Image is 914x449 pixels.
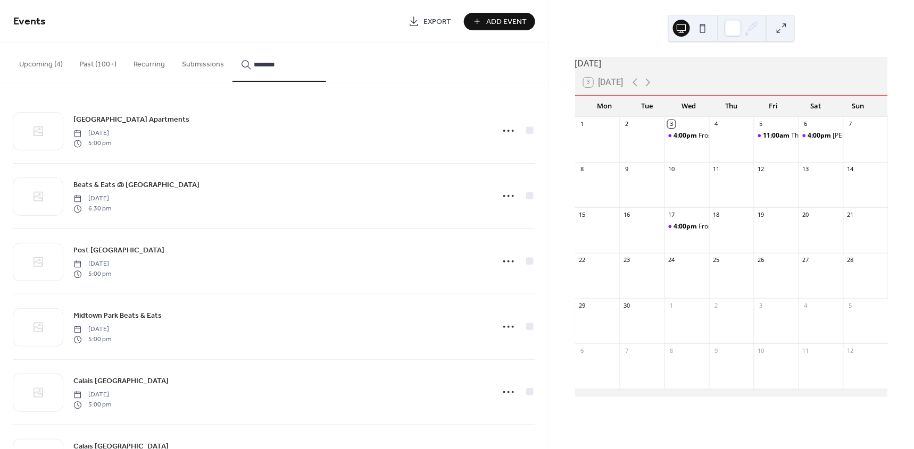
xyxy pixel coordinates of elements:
[712,301,720,309] div: 2
[802,346,810,354] div: 11
[73,204,111,214] span: 6:30 pm
[846,120,854,128] div: 7
[668,165,676,173] div: 10
[73,179,200,191] a: Beats & Eats @ [GEOGRAPHIC_DATA]
[623,301,631,309] div: 30
[668,256,676,264] div: 24
[73,269,111,279] span: 5:00 pm
[664,131,709,140] div: Frost Town Brewing
[584,96,626,117] div: Mon
[578,256,586,264] div: 22
[668,120,676,128] div: 3
[802,165,810,173] div: 13
[73,244,164,257] a: Post [GEOGRAPHIC_DATA]
[464,13,535,30] button: Add Event
[795,96,837,117] div: Sat
[73,375,169,387] a: Calais [GEOGRAPHIC_DATA]
[73,245,164,257] span: Post [GEOGRAPHIC_DATA]
[846,165,854,173] div: 14
[73,335,111,344] span: 5:00 pm
[401,13,460,30] a: Export
[712,165,720,173] div: 11
[626,96,668,117] div: Tue
[73,260,111,269] span: [DATE]
[73,115,189,126] span: [GEOGRAPHIC_DATA] Apartments
[623,256,631,264] div: 23
[73,310,162,322] a: Midtown Park Beats & Eats
[575,57,888,70] div: [DATE]
[802,120,810,128] div: 6
[578,120,586,128] div: 1
[668,96,710,117] div: Wed
[73,311,162,322] span: Midtown Park Beats & Eats
[578,210,586,218] div: 15
[73,391,111,400] span: [DATE]
[757,301,765,309] div: 3
[808,131,833,140] span: 4:00pm
[846,256,854,264] div: 28
[623,210,631,218] div: 16
[699,222,758,231] div: Frost Town Brewing
[802,210,810,218] div: 20
[799,131,843,140] div: Axelrad Beer Garden
[846,301,854,309] div: 5
[712,256,720,264] div: 25
[837,96,879,117] div: Sun
[578,301,586,309] div: 29
[846,346,854,354] div: 12
[802,256,810,264] div: 27
[668,301,676,309] div: 1
[757,256,765,264] div: 26
[792,131,845,140] div: The HUB Houston
[73,114,189,126] a: [GEOGRAPHIC_DATA] Apartments
[423,16,452,28] span: Export
[712,120,720,128] div: 4
[763,131,792,140] span: 11:00am
[73,400,111,410] span: 5:00 pm
[73,180,200,191] span: Beats & Eats @ [GEOGRAPHIC_DATA]
[668,346,676,354] div: 8
[674,131,699,140] span: 4:00pm
[699,131,758,140] div: Frost Town Brewing
[73,325,111,335] span: [DATE]
[71,43,125,81] button: Past (100+)
[623,120,631,128] div: 2
[674,222,699,231] span: 4:00pm
[802,301,810,309] div: 4
[73,139,111,148] span: 5:00 pm
[13,12,46,32] span: Events
[578,346,586,354] div: 6
[11,43,71,81] button: Upcoming (4)
[623,346,631,354] div: 7
[757,120,765,128] div: 5
[757,210,765,218] div: 19
[712,210,720,218] div: 18
[73,129,111,139] span: [DATE]
[710,96,752,117] div: Thu
[623,165,631,173] div: 9
[757,165,765,173] div: 12
[73,194,111,204] span: [DATE]
[846,210,854,218] div: 21
[712,346,720,354] div: 9
[753,96,795,117] div: Fri
[487,16,527,28] span: Add Event
[578,165,586,173] div: 8
[668,210,676,218] div: 17
[73,376,169,387] span: Calais [GEOGRAPHIC_DATA]
[173,43,232,81] button: Submissions
[664,222,709,231] div: Frost Town Brewing
[757,346,765,354] div: 10
[754,131,799,140] div: The HUB Houston
[125,43,173,81] button: Recurring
